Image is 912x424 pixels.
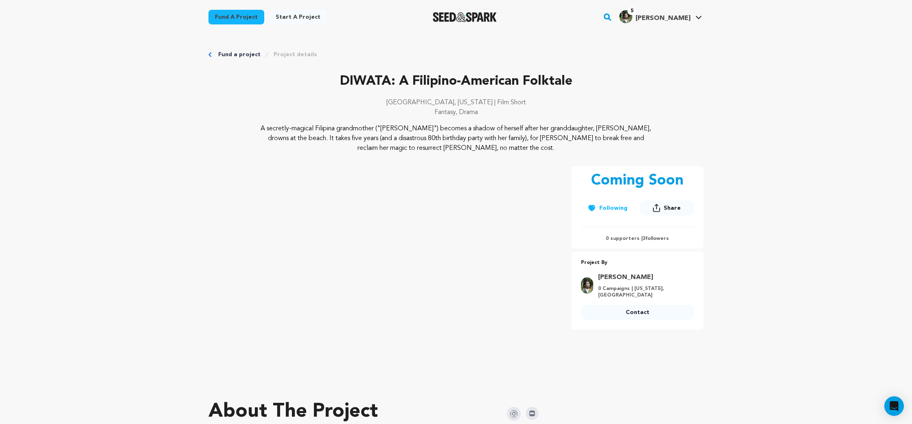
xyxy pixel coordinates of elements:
[618,9,704,26] span: Shea F.'s Profile
[258,124,654,153] p: A secretly-magical Filipina grandmother ("[PERSON_NAME]") becomes a shadow of herself after her g...
[526,407,539,420] img: Seed&Spark IMDB Icon
[598,286,689,299] p: 0 Campaigns | [US_STATE], [GEOGRAPHIC_DATA]
[640,200,694,215] button: Share
[433,12,497,22] img: Seed&Spark Logo Dark Mode
[636,15,691,22] span: [PERSON_NAME]
[619,10,691,23] div: Shea F.'s Profile
[208,72,704,91] p: DIWATA: A Filipino-American Folktale
[507,407,521,421] img: Seed&Spark Instagram Icon
[269,10,327,24] a: Start a project
[581,277,593,294] img: 85a4436b0cd5ff68.jpg
[208,10,264,24] a: Fund a project
[598,272,689,282] a: Goto Shea Formanes profile
[581,235,694,242] p: 0 supporters | followers
[208,98,704,108] p: [GEOGRAPHIC_DATA], [US_STATE] | Film Short
[642,236,645,241] span: 3
[581,201,634,215] button: Following
[208,108,704,117] p: Fantasy, Drama
[208,402,378,422] h1: About The Project
[619,10,632,23] img: 85a4436b0cd5ff68.jpg
[581,305,694,320] a: Contact
[274,51,317,59] a: Project details
[664,204,681,212] span: Share
[640,200,694,219] span: Share
[618,9,704,23] a: Shea F.'s Profile
[591,173,684,189] p: Coming Soon
[433,12,497,22] a: Seed&Spark Homepage
[581,258,694,268] p: Project By
[627,7,637,15] span: 5
[884,396,904,416] div: Open Intercom Messenger
[218,51,261,59] a: Fund a project
[208,51,704,59] div: Breadcrumb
